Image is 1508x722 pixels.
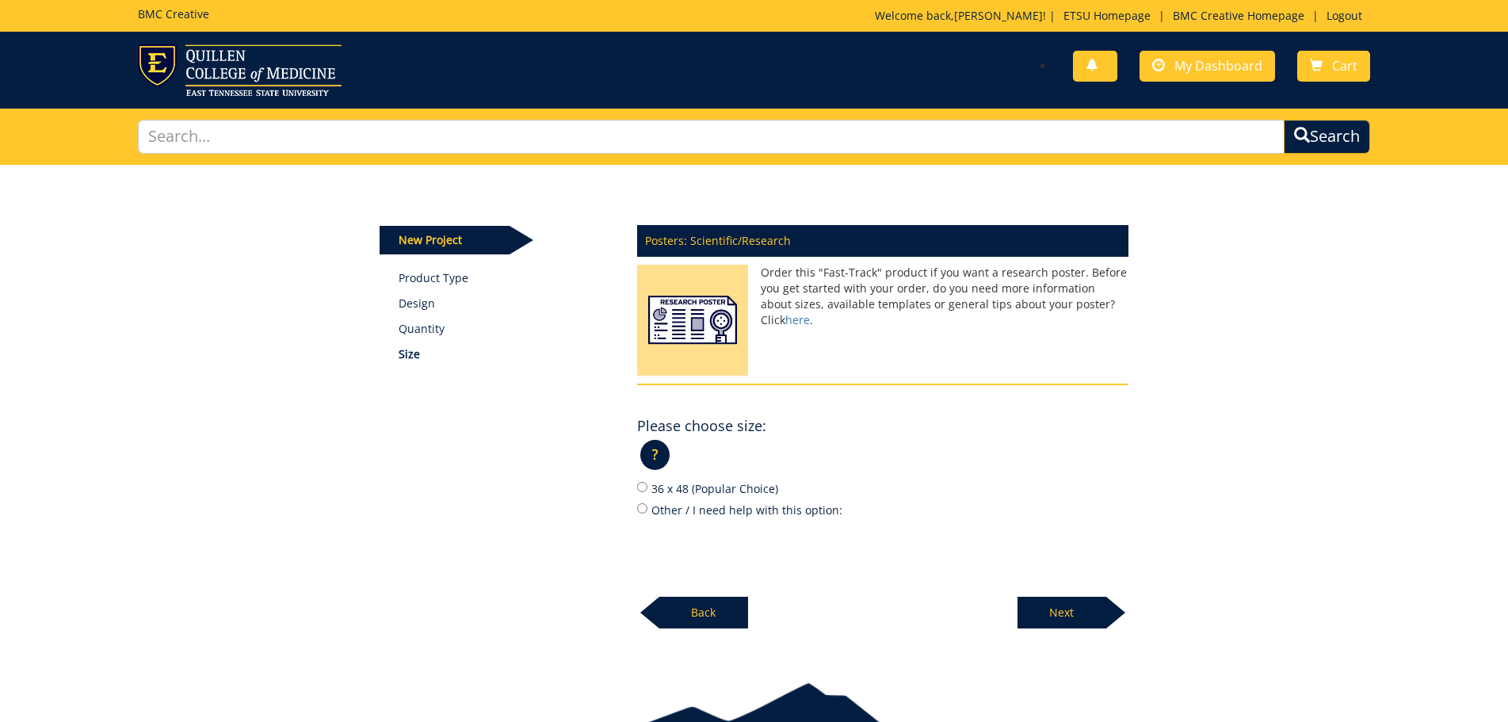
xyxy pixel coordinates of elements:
p: ? [640,440,670,470]
h5: BMC Creative [138,8,209,20]
label: 36 x 48 (Popular Choice) [637,479,1128,497]
a: Product Type [399,270,613,286]
a: Cart [1297,51,1370,82]
p: Welcome back, ! | | | [875,8,1370,24]
img: ETSU logo [138,44,342,96]
p: Design [399,296,613,311]
span: Cart [1332,57,1357,74]
a: BMC Creative Homepage [1165,8,1312,23]
p: Order this "Fast-Track" product if you want a research poster. Before you get started with your o... [637,265,1128,328]
a: Logout [1319,8,1370,23]
a: My Dashboard [1140,51,1275,82]
span: My Dashboard [1174,57,1262,74]
a: [PERSON_NAME] [954,8,1043,23]
p: New Project [380,226,510,254]
input: Other / I need help with this option: [637,503,647,514]
button: Search [1284,120,1370,154]
p: Back [659,597,748,628]
p: Quantity [399,321,613,337]
input: 36 x 48 (Popular Choice) [637,482,647,492]
p: Posters: Scientific/Research [637,225,1128,257]
p: Size [399,346,613,362]
input: Search... [138,120,1285,154]
h4: Please choose size: [637,418,766,434]
a: here [785,312,810,327]
a: ETSU Homepage [1056,8,1159,23]
p: Next [1017,597,1106,628]
label: Other / I need help with this option: [637,501,1128,518]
